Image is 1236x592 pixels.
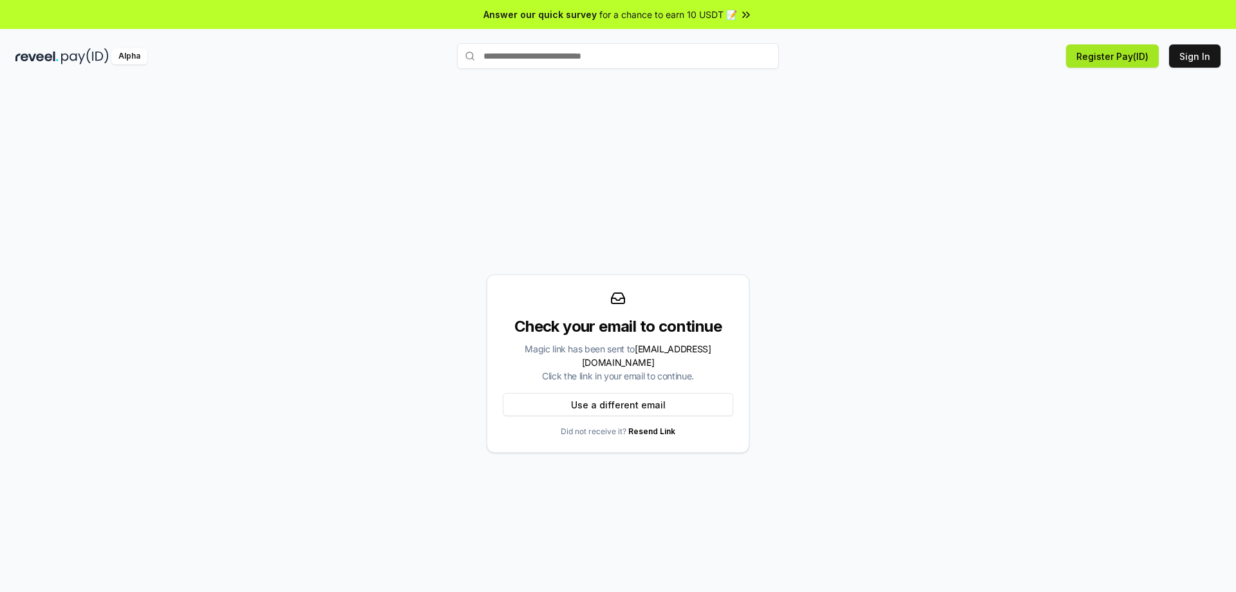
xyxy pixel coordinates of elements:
[503,316,733,337] div: Check your email to continue
[582,343,711,368] span: [EMAIL_ADDRESS][DOMAIN_NAME]
[61,48,109,64] img: pay_id
[111,48,147,64] div: Alpha
[628,426,675,436] a: Resend Link
[561,426,675,437] p: Did not receive it?
[483,8,597,21] span: Answer our quick survey
[1066,44,1159,68] button: Register Pay(ID)
[503,342,733,383] div: Magic link has been sent to Click the link in your email to continue.
[1169,44,1221,68] button: Sign In
[503,393,733,416] button: Use a different email
[15,48,59,64] img: reveel_dark
[599,8,737,21] span: for a chance to earn 10 USDT 📝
